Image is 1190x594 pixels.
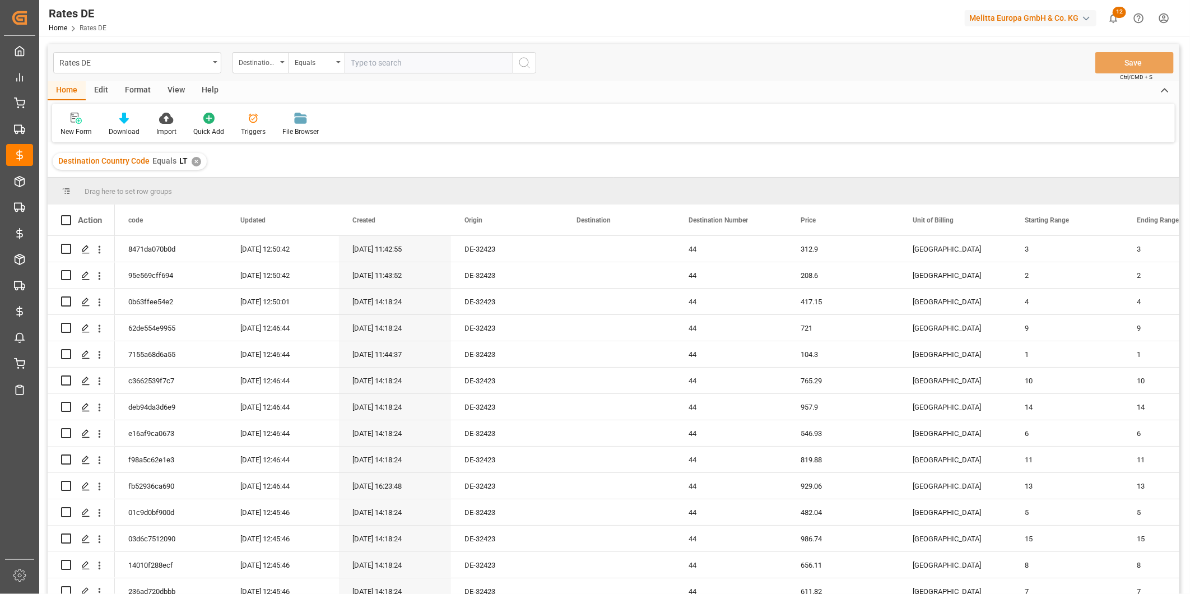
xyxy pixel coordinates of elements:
span: Starting Range [1025,216,1069,224]
div: DE-32423 [451,499,563,525]
div: File Browser [282,127,319,137]
div: 3 [1011,236,1123,262]
div: [GEOGRAPHIC_DATA] [899,262,1011,288]
div: 5 [1011,499,1123,525]
div: [DATE] 12:46:44 [227,420,339,446]
div: [DATE] 12:46:44 [227,315,339,341]
div: Melitta Europa GmbH & Co. KG [965,10,1096,26]
div: 44 [675,262,787,288]
div: 01c9d0bf900d [115,499,227,525]
div: [DATE] 12:50:42 [227,262,339,288]
div: 44 [675,499,787,525]
div: 9 [1011,315,1123,341]
div: [GEOGRAPHIC_DATA] [899,394,1011,420]
div: 44 [675,394,787,420]
div: Press SPACE to select this row. [48,315,115,341]
div: Home [48,81,86,100]
div: 819.88 [787,447,899,472]
div: 62de554e9955 [115,315,227,341]
div: [GEOGRAPHIC_DATA] [899,473,1011,499]
div: 8471da070b0d [115,236,227,262]
div: 03d6c7512090 [115,526,227,551]
button: open menu [53,52,221,73]
div: 0b63ffee54e2 [115,289,227,314]
span: Ending Range [1137,216,1179,224]
div: 8 [1011,552,1123,578]
div: Press SPACE to select this row. [48,236,115,262]
div: Rates DE [49,5,106,22]
div: 44 [675,447,787,472]
div: DE-32423 [451,368,563,393]
span: Unit of Billing [913,216,954,224]
button: show 12 new notifications [1101,6,1126,31]
div: 312.9 [787,236,899,262]
span: Equals [152,156,176,165]
div: 721 [787,315,899,341]
span: Ctrl/CMD + S [1120,73,1152,81]
div: [DATE] 14:18:24 [339,289,451,314]
div: View [159,81,193,100]
div: 44 [675,289,787,314]
div: [DATE] 12:46:44 [227,394,339,420]
div: Press SPACE to select this row. [48,262,115,289]
button: Save [1095,52,1174,73]
div: [DATE] 12:46:44 [227,368,339,393]
div: Rates DE [59,55,209,69]
div: 546.93 [787,420,899,446]
div: [DATE] 12:50:01 [227,289,339,314]
div: [DATE] 12:46:44 [227,341,339,367]
button: open menu [233,52,289,73]
div: [GEOGRAPHIC_DATA] [899,289,1011,314]
div: [GEOGRAPHIC_DATA] [899,236,1011,262]
a: Home [49,24,67,32]
div: Press SPACE to select this row. [48,499,115,526]
div: [DATE] 11:44:37 [339,341,451,367]
div: [GEOGRAPHIC_DATA] [899,499,1011,525]
div: Import [156,127,176,137]
div: [DATE] 14:18:24 [339,368,451,393]
div: Press SPACE to select this row. [48,552,115,578]
div: DE-32423 [451,420,563,446]
div: 44 [675,341,787,367]
div: Press SPACE to select this row. [48,473,115,499]
div: 929.06 [787,473,899,499]
div: Quick Add [193,127,224,137]
div: [DATE] 12:46:44 [227,447,339,472]
div: DE-32423 [451,262,563,288]
div: 44 [675,236,787,262]
div: [GEOGRAPHIC_DATA] [899,526,1011,551]
div: Help [193,81,227,100]
div: DE-32423 [451,552,563,578]
div: f98a5c62e1e3 [115,447,227,472]
div: [DATE] 16:23:48 [339,473,451,499]
div: Download [109,127,140,137]
button: Melitta Europa GmbH & Co. KG [965,7,1101,29]
div: Equals [295,55,333,68]
span: Updated [240,216,266,224]
div: 44 [675,368,787,393]
div: [DATE] 14:18:24 [339,526,451,551]
div: 1 [1011,341,1123,367]
div: New Form [61,127,92,137]
div: 104.3 [787,341,899,367]
span: code [128,216,143,224]
span: Destination Number [689,216,748,224]
div: DE-32423 [451,289,563,314]
div: Format [117,81,159,100]
div: Edit [86,81,117,100]
div: 14010f288ecf [115,552,227,578]
div: 44 [675,473,787,499]
div: [DATE] 14:18:24 [339,394,451,420]
div: c3662539f7c7 [115,368,227,393]
div: fb52936ca690 [115,473,227,499]
div: Action [78,215,102,225]
div: [DATE] 14:18:24 [339,499,451,525]
div: 7155a68d6a55 [115,341,227,367]
div: DE-32423 [451,526,563,551]
div: 417.15 [787,289,899,314]
div: [DATE] 14:18:24 [339,420,451,446]
div: DE-32423 [451,315,563,341]
div: 208.6 [787,262,899,288]
div: 15 [1011,526,1123,551]
span: 12 [1113,7,1126,18]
